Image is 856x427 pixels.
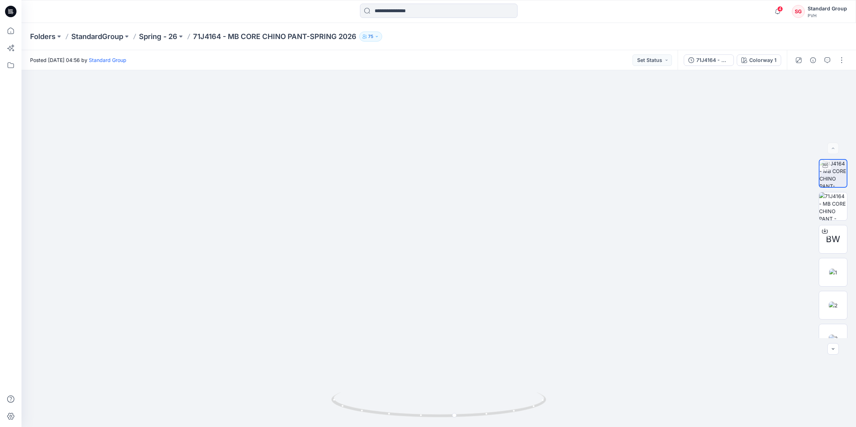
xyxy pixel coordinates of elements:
a: Spring - 26 [139,32,177,42]
div: Standard Group [808,4,847,13]
button: Details [807,54,819,66]
img: 1 [829,269,837,276]
a: StandardGroup [71,32,123,42]
span: Posted [DATE] 04:56 by [30,56,126,64]
div: SG [792,5,805,18]
a: Folders [30,32,56,42]
img: 3 [829,335,838,342]
p: 75 [368,33,373,40]
span: BW [826,233,840,246]
button: 75 [359,32,382,42]
a: Standard Group [89,57,126,63]
img: 2 [829,302,838,309]
button: 71J4164 - MB CORE CHINO PANT-SPRING 2026 [684,54,734,66]
div: PVH [808,13,847,18]
img: 71J4164 - MB CORE CHINO PANT-SPRING 2026 [819,160,847,187]
div: 71J4164 - MB CORE CHINO PANT-SPRING 2026 [696,56,729,64]
span: 4 [777,6,783,12]
p: 71J4164 - MB CORE CHINO PANT-SPRING 2026 [193,32,356,42]
div: Colorway 1 [749,56,776,64]
img: 71J4164 - MB CORE CHINO PANT - B2024 - Tommy Hilfiger-en-24-AUG-23-Fit Comments [819,192,847,220]
button: Colorway 1 [737,54,781,66]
